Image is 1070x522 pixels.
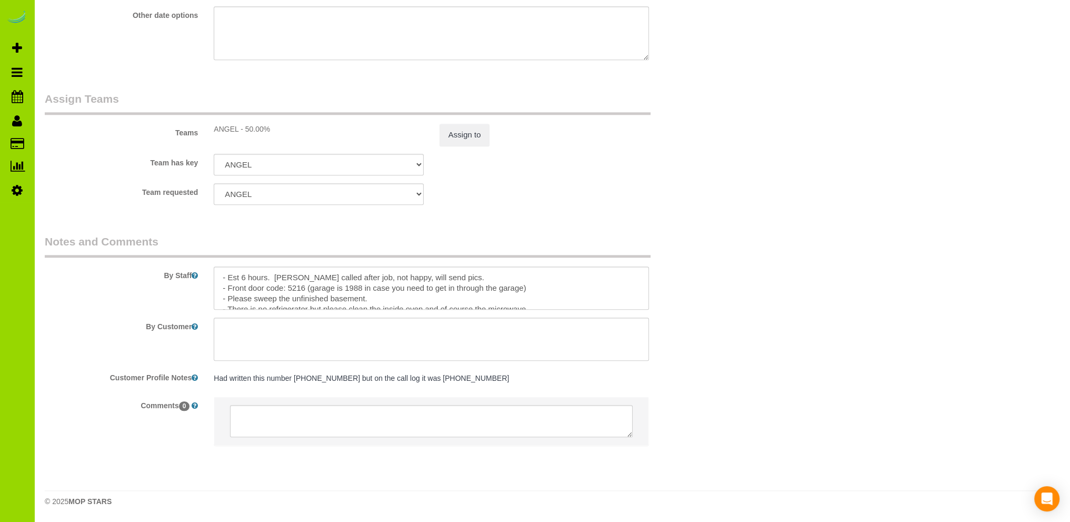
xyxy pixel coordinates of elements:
label: Other date options [37,6,206,21]
label: Team has key [37,154,206,168]
label: Team requested [37,183,206,198]
label: Teams [37,124,206,138]
label: Comments [37,397,206,411]
label: By Customer [37,318,206,332]
span: 0 [179,401,190,411]
strong: MOP STARS [68,497,112,506]
div: © 2025 [45,496,1059,507]
div: Open Intercom Messenger [1034,486,1059,511]
pre: Had written this number [PHONE_NUMBER] but on the call log it was [PHONE_NUMBER] [214,373,649,383]
legend: Notes and Comments [45,234,651,258]
legend: Assign Teams [45,91,651,115]
label: By Staff [37,267,206,281]
div: ANGEL - 50.00% [214,124,423,134]
label: Customer Profile Notes [37,369,206,383]
img: Automaid Logo [6,11,27,25]
button: Assign to [439,124,490,146]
